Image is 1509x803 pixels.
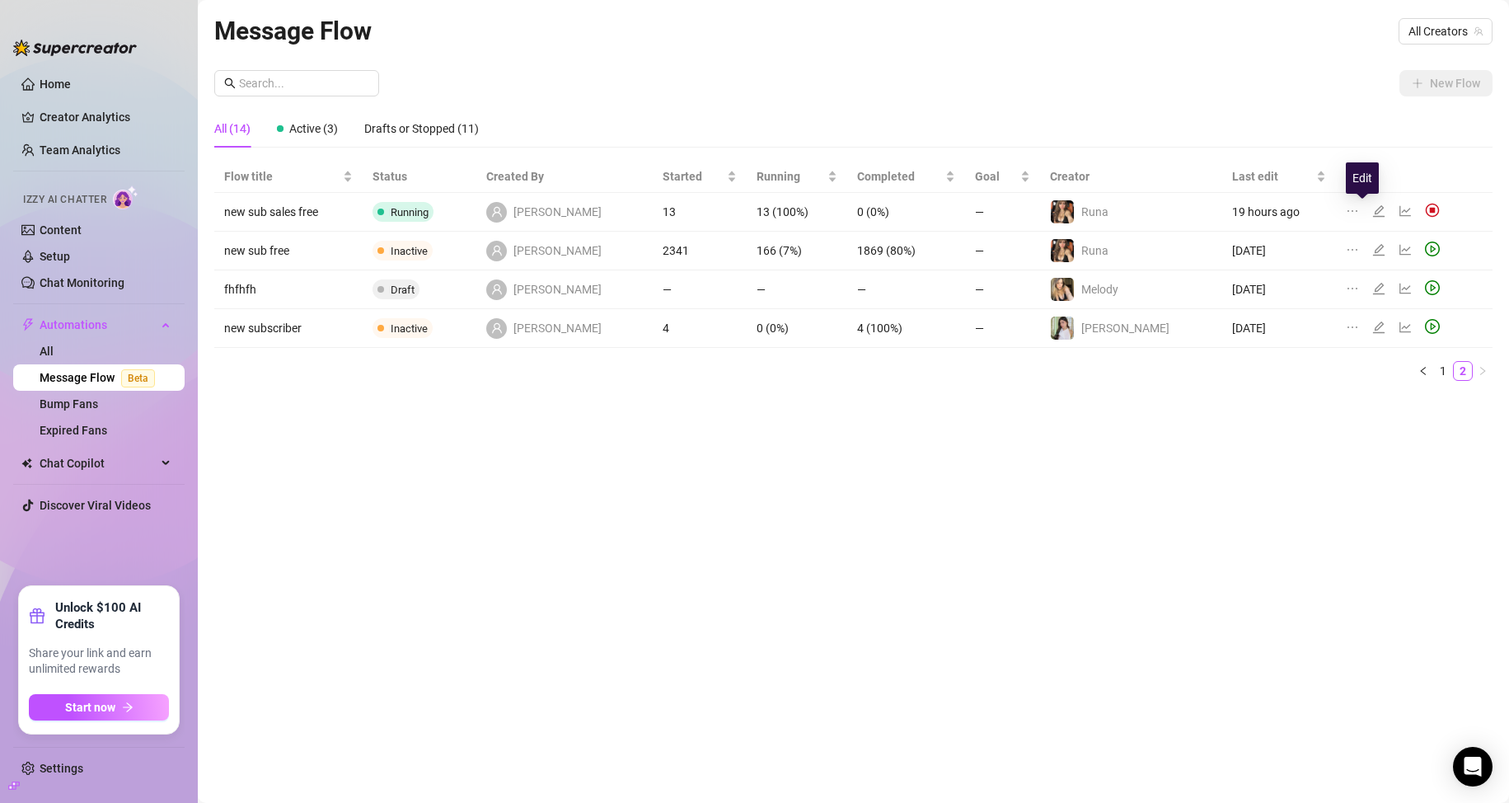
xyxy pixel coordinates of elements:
[1346,282,1359,295] span: ellipsis
[847,309,965,348] td: 4 (100%)
[40,762,83,775] a: Settings
[364,120,479,138] div: Drafts or Stopped (11)
[1399,282,1412,295] span: line-chart
[121,369,155,387] span: Beta
[965,193,1040,232] td: —
[747,309,846,348] td: 0 (0%)
[965,232,1040,270] td: —
[1474,26,1483,36] span: team
[29,608,45,624] span: gift
[214,193,363,232] td: new sub sales free
[747,270,846,309] td: —
[1222,270,1336,309] td: [DATE]
[491,245,503,256] span: user
[491,206,503,218] span: user
[1040,161,1221,193] th: Creator
[1346,243,1359,256] span: ellipsis
[1399,321,1412,334] span: line-chart
[391,245,428,257] span: Inactive
[1081,205,1108,218] span: Runa
[975,167,1017,185] span: Goal
[1081,283,1118,296] span: Melody
[214,120,251,138] div: All (14)
[1453,747,1493,787] div: Open Intercom Messenger
[747,161,846,193] th: Running
[857,167,942,185] span: Completed
[1473,361,1493,381] button: right
[747,232,846,270] td: 166 (7%)
[1346,321,1359,334] span: ellipsis
[847,232,965,270] td: 1869 (80%)
[1372,321,1385,334] span: edit
[1346,162,1379,194] div: Edit
[40,345,54,358] a: All
[40,499,151,512] a: Discover Viral Videos
[1346,204,1359,218] span: ellipsis
[1433,361,1453,381] li: 1
[1425,203,1440,218] img: svg%3e
[40,143,120,157] a: Team Analytics
[847,193,965,232] td: 0 (0%)
[8,780,20,791] span: build
[653,193,747,232] td: 13
[476,161,653,193] th: Created By
[1081,244,1108,257] span: Runa
[214,232,363,270] td: new sub free
[1222,193,1336,232] td: 19 hours ago
[40,104,171,130] a: Creator Analytics
[23,192,106,208] span: Izzy AI Chatter
[29,694,169,721] button: Start nowarrow-right
[40,371,162,384] a: Message FlowBeta
[1222,161,1336,193] th: Last edit
[21,458,32,469] img: Chat Copilot
[1425,242,1440,256] span: play-circle
[1081,322,1169,335] span: [PERSON_NAME]
[1051,278,1074,301] img: Melody
[1408,19,1483,44] span: All Creators
[1473,361,1493,381] li: Next Page
[653,270,747,309] td: —
[1051,200,1074,223] img: Runa
[21,318,35,331] span: thunderbolt
[40,276,124,289] a: Chat Monitoring
[224,167,340,185] span: Flow title
[113,185,138,209] img: AI Chatter
[965,161,1040,193] th: Goal
[40,397,98,411] a: Bump Fans
[491,284,503,295] span: user
[653,232,747,270] td: 2341
[1399,243,1412,256] span: line-chart
[29,646,169,678] span: Share your link and earn unlimited rewards
[1222,309,1336,348] td: [DATE]
[513,242,602,260] span: [PERSON_NAME]
[363,161,476,193] th: Status
[40,312,157,338] span: Automations
[513,203,602,221] span: [PERSON_NAME]
[391,284,415,296] span: Draft
[65,701,115,714] span: Start now
[40,424,107,437] a: Expired Fans
[289,122,338,135] span: Active (3)
[1399,204,1412,218] span: line-chart
[1425,319,1440,334] span: play-circle
[491,322,503,334] span: user
[391,322,428,335] span: Inactive
[653,309,747,348] td: 4
[663,167,724,185] span: Started
[224,77,236,89] span: search
[122,702,134,713] span: arrow-right
[1222,232,1336,270] td: [DATE]
[1372,243,1385,256] span: edit
[513,280,602,298] span: [PERSON_NAME]
[214,161,363,193] th: Flow title
[1418,366,1428,376] span: left
[1051,317,1074,340] img: Emma
[847,270,965,309] td: —
[1372,282,1385,295] span: edit
[1051,239,1074,262] img: Runa
[1413,361,1433,381] button: left
[847,161,965,193] th: Completed
[40,223,82,237] a: Content
[13,40,137,56] img: logo-BBDzfeDw.svg
[965,270,1040,309] td: —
